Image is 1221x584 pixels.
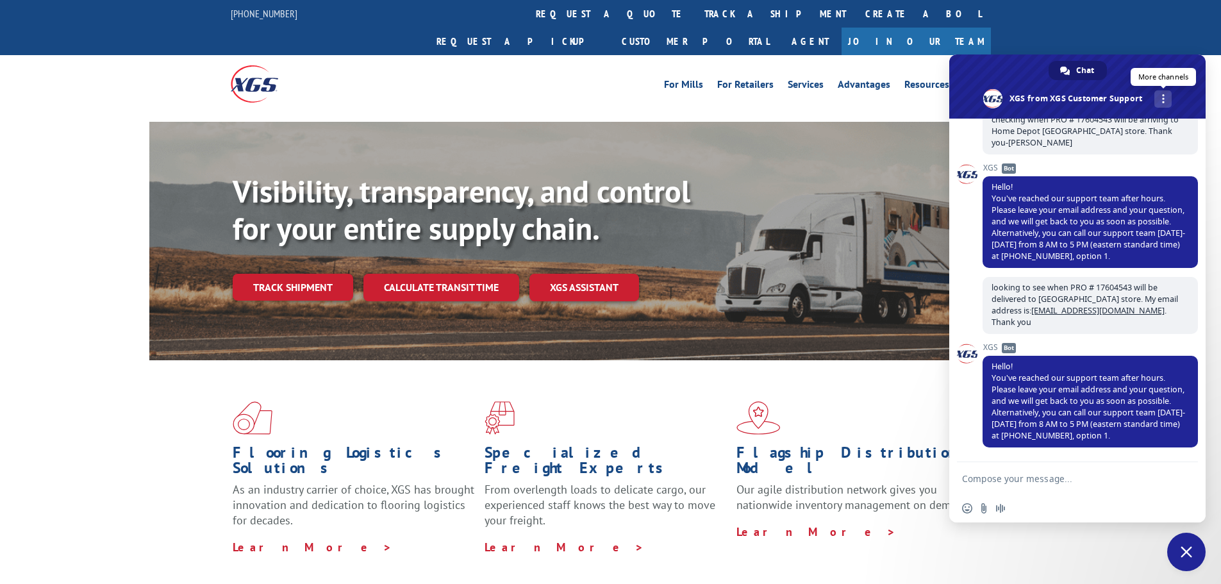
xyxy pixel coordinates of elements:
a: Join Our Team [842,28,991,55]
a: Resources [904,79,949,94]
h1: Specialized Freight Experts [485,445,727,482]
div: Close chat [1167,533,1206,571]
a: Services [788,79,824,94]
a: For Retailers [717,79,774,94]
span: Insert an emoji [962,503,972,513]
span: Hello! You've reached our support team after hours. Please leave your email address and your ques... [992,361,1185,441]
h1: Flagship Distribution Model [736,445,979,482]
a: Track shipment [233,274,353,301]
span: Bot [1002,163,1016,174]
a: Learn More > [485,540,644,555]
a: [EMAIL_ADDRESS][DOMAIN_NAME] [1031,305,1165,316]
a: Customer Portal [612,28,779,55]
span: Our agile distribution network gives you nationwide inventory management on demand. [736,482,972,512]
a: For Mills [664,79,703,94]
span: looking to see when PRO # 17604543 will be delivered to [GEOGRAPHIC_DATA] store. My email address... [992,282,1178,328]
p: From overlength loads to delicate cargo, our experienced staff knows the best way to move your fr... [485,482,727,539]
a: Agent [779,28,842,55]
span: Bot [1002,343,1016,353]
span: XGS [983,343,1198,352]
span: Hello! You've reached our support team after hours. Please leave your email address and your ques... [992,181,1185,262]
a: XGS ASSISTANT [529,274,639,301]
span: Chat [1076,61,1094,80]
img: xgs-icon-flagship-distribution-model-red [736,401,781,435]
div: More channels [1154,90,1172,108]
b: Visibility, transparency, and control for your entire supply chain. [233,171,690,248]
span: Audio message [995,503,1006,513]
img: xgs-icon-total-supply-chain-intelligence-red [233,401,272,435]
span: Send a file [979,503,989,513]
textarea: Compose your message... [962,473,1165,485]
a: Learn More > [736,524,896,539]
span: XGS [983,163,1198,172]
img: xgs-icon-focused-on-flooring-red [485,401,515,435]
a: Advantages [838,79,890,94]
a: Learn More > [233,540,392,555]
h1: Flooring Logistics Solutions [233,445,475,482]
span: checking when PRO # 17604543 will be arriving to Home Depot [GEOGRAPHIC_DATA] store. Thank you-[P... [992,114,1179,148]
a: Calculate transit time [363,274,519,301]
a: [PHONE_NUMBER] [231,7,297,20]
span: As an industry carrier of choice, XGS has brought innovation and dedication to flooring logistics... [233,482,474,528]
a: Request a pickup [427,28,612,55]
div: Chat [1049,61,1107,80]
